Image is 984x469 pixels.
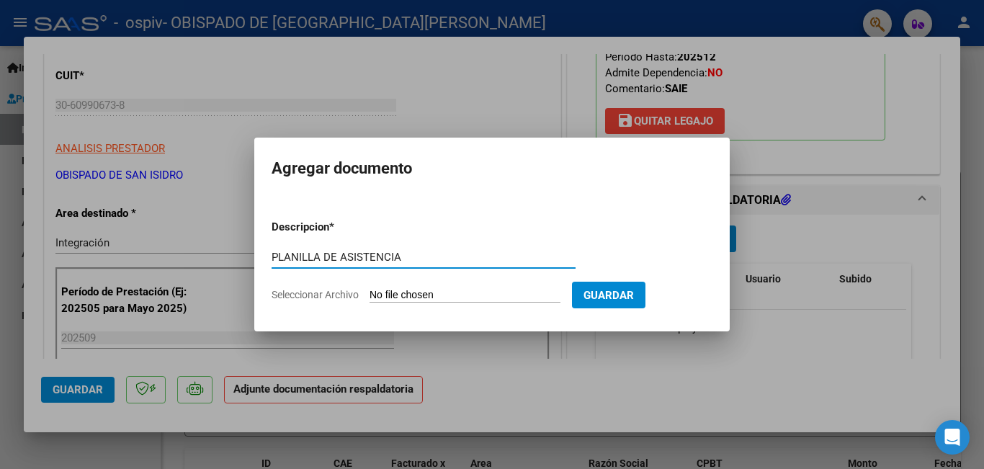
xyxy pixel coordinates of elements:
[272,289,359,300] span: Seleccionar Archivo
[583,289,634,302] span: Guardar
[572,282,645,308] button: Guardar
[272,155,712,182] h2: Agregar documento
[935,420,970,455] div: Open Intercom Messenger
[272,219,404,236] p: Descripcion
